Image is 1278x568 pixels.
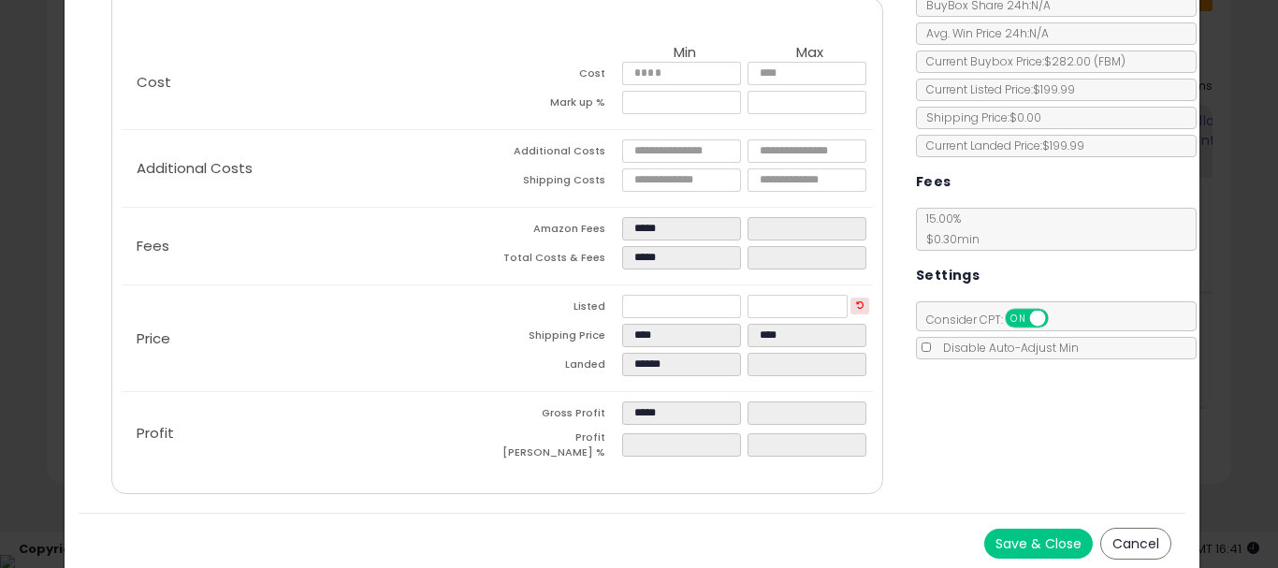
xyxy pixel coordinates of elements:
[917,81,1075,97] span: Current Listed Price: $199.99
[497,246,622,275] td: Total Costs & Fees
[497,217,622,246] td: Amazon Fees
[1100,528,1171,560] button: Cancel
[497,401,622,430] td: Gross Profit
[917,211,980,247] span: 15.00 %
[122,239,498,254] p: Fees
[1044,53,1126,69] span: $282.00
[122,331,498,346] p: Price
[1045,311,1075,327] span: OFF
[497,168,622,197] td: Shipping Costs
[497,91,622,120] td: Mark up %
[917,25,1049,41] span: Avg. Win Price 24h: N/A
[122,426,498,441] p: Profit
[497,295,622,324] td: Listed
[916,170,951,194] h5: Fees
[1094,53,1126,69] span: ( FBM )
[122,161,498,176] p: Additional Costs
[917,109,1041,125] span: Shipping Price: $0.00
[917,138,1084,153] span: Current Landed Price: $199.99
[497,324,622,353] td: Shipping Price
[917,312,1073,328] span: Consider CPT:
[122,75,498,90] p: Cost
[1007,311,1030,327] span: ON
[984,529,1093,559] button: Save & Close
[622,45,748,62] th: Min
[497,430,622,465] td: Profit [PERSON_NAME] %
[497,62,622,91] td: Cost
[497,353,622,382] td: Landed
[917,231,980,247] span: $0.30 min
[497,139,622,168] td: Additional Costs
[748,45,873,62] th: Max
[934,340,1079,356] span: Disable Auto-Adjust Min
[916,264,980,287] h5: Settings
[917,53,1126,69] span: Current Buybox Price:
